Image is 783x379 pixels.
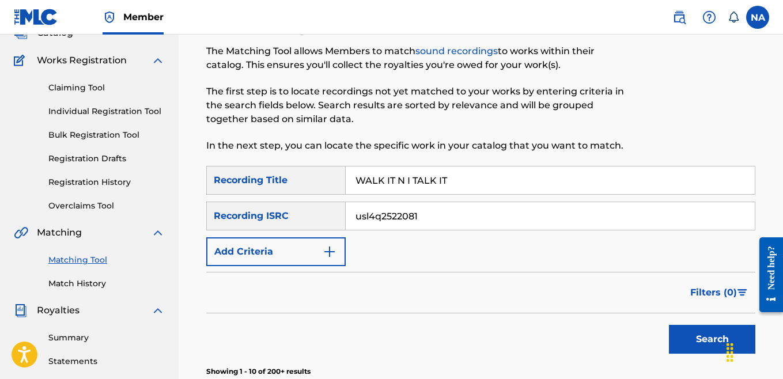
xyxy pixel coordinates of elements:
[206,44,629,72] p: The Matching Tool allows Members to match to works within their catalog. This ensures you'll coll...
[690,286,737,300] span: Filters ( 0 )
[48,153,165,165] a: Registration Drafts
[151,226,165,240] img: expand
[737,289,747,296] img: filter
[37,226,82,240] span: Matching
[48,355,165,367] a: Statements
[206,85,629,126] p: The first step is to locate recordings not yet matched to your works by entering criteria in the ...
[415,46,498,56] a: sound recordings
[48,176,165,188] a: Registration History
[746,6,769,29] div: User Menu
[14,304,28,317] img: Royalties
[103,10,116,24] img: Top Rightsholder
[698,6,721,29] div: Help
[728,12,739,23] div: Notifications
[721,335,739,370] div: Drag
[206,237,346,266] button: Add Criteria
[751,229,783,321] iframe: Resource Center
[683,278,755,307] button: Filters (0)
[48,200,165,212] a: Overclaims Tool
[48,82,165,94] a: Claiming Tool
[725,324,783,379] iframe: Chat Widget
[14,226,28,240] img: Matching
[48,129,165,141] a: Bulk Registration Tool
[206,366,755,377] p: Showing 1 - 10 of 200+ results
[151,54,165,67] img: expand
[14,9,58,25] img: MLC Logo
[48,332,165,344] a: Summary
[323,245,336,259] img: 9d2ae6d4665cec9f34b9.svg
[37,54,127,67] span: Works Registration
[668,6,691,29] a: Public Search
[48,105,165,118] a: Individual Registration Tool
[48,278,165,290] a: Match History
[123,10,164,24] span: Member
[151,304,165,317] img: expand
[14,26,73,40] a: CatalogCatalog
[206,166,755,359] form: Search Form
[669,325,755,354] button: Search
[48,254,165,266] a: Matching Tool
[206,139,629,153] p: In the next step, you can locate the specific work in your catalog that you want to match.
[37,304,80,317] span: Royalties
[14,54,29,67] img: Works Registration
[702,10,716,24] img: help
[672,10,686,24] img: search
